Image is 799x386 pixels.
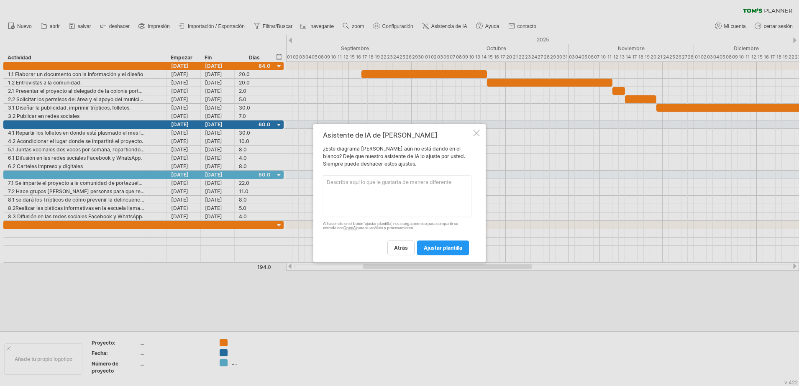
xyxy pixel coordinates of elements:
a: Ajustar plantilla [417,240,469,255]
span: Ajustar plantilla [424,245,462,251]
div: Asistente de IA de [PERSON_NAME] [323,131,471,139]
span: Atrás [394,245,408,251]
a: OpenAI [343,226,356,230]
div: Al hacer clic en el botón 'ajustar plantilla', nos otorga permiso para compartir su entrada con p... [323,222,471,231]
font: ¿Este diagrama [PERSON_NAME] aún no está dando en el blanco? Deje que nuestro asistente de IA lo ... [323,146,465,167]
a: Atrás [387,240,415,255]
